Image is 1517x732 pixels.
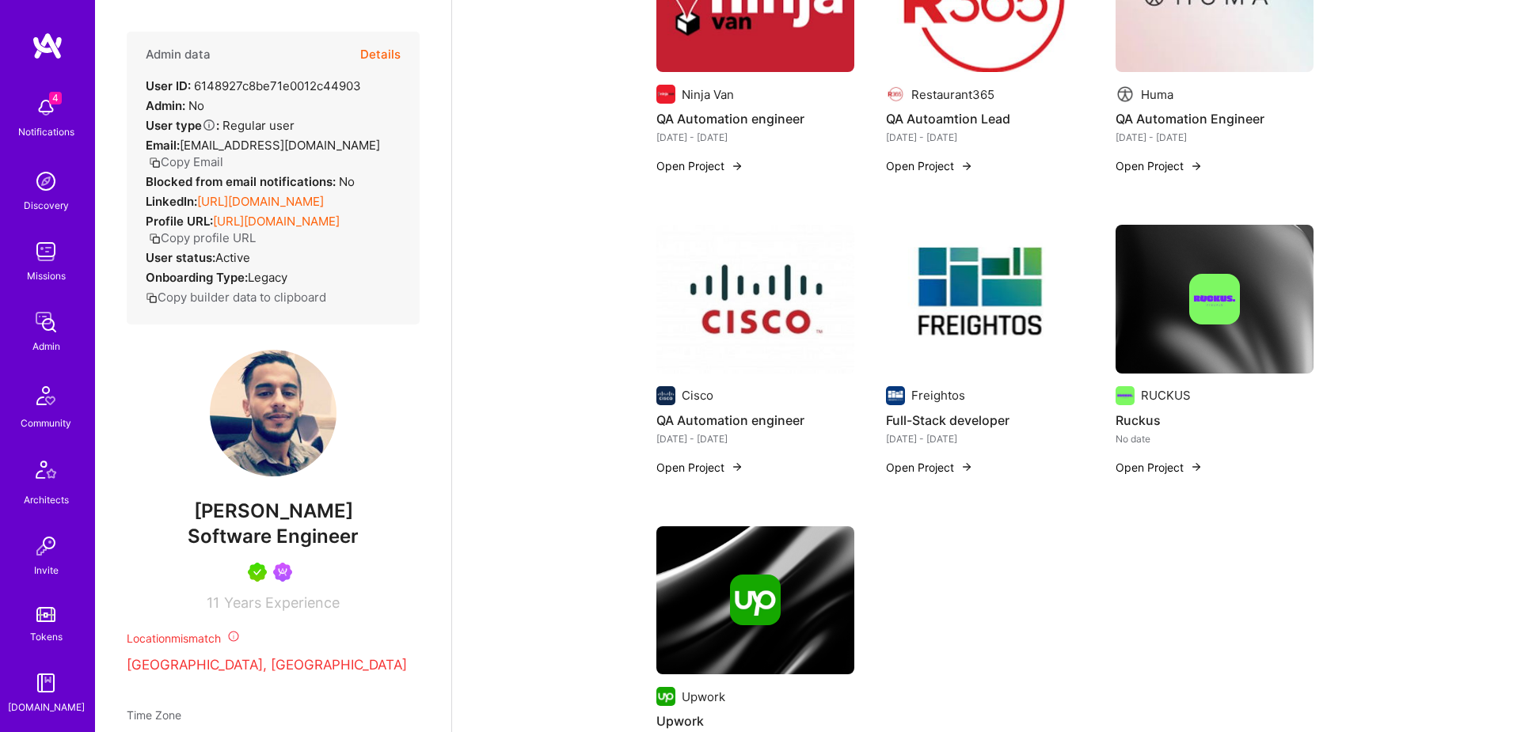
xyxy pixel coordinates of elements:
img: Company logo [886,386,905,405]
button: Open Project [656,459,743,476]
img: User Avatar [210,350,336,476]
img: Been on Mission [273,563,292,582]
img: bell [30,92,62,123]
div: No [146,97,204,114]
img: A.Teamer in Residence [248,563,267,582]
img: arrow-right [1190,160,1203,173]
div: Location mismatch [127,630,420,647]
img: admin teamwork [30,306,62,338]
strong: Profile URL: [146,214,213,229]
button: Open Project [656,157,743,174]
img: discovery [30,165,62,197]
h4: QA Autoamtion Lead [886,108,1084,129]
div: Invite [34,562,59,578]
div: Restaurant365 [911,86,994,103]
i: icon Copy [149,233,161,245]
h4: Full-Stack developer [886,410,1084,430]
div: [DATE] - [DATE] [886,129,1084,146]
div: Tokens [30,628,63,645]
img: Full-Stack developer [886,225,1084,374]
strong: Blocked from email notifications: [146,174,339,189]
img: Company logo [1189,274,1240,324]
img: Company logo [730,575,781,625]
h4: Ruckus [1116,410,1314,430]
strong: User type : [146,118,219,133]
img: Architects [27,453,65,491]
img: Company logo [656,386,675,405]
img: Company logo [656,85,675,104]
img: arrow-right [731,160,743,173]
strong: User status: [146,250,215,265]
span: [EMAIL_ADDRESS][DOMAIN_NAME] [180,138,380,153]
div: Notifications [18,123,74,140]
div: [DATE] - [DATE] [656,129,854,146]
div: [DATE] - [DATE] [1116,129,1314,146]
button: Details [360,32,401,78]
img: Company logo [1116,85,1135,104]
span: Time Zone [127,708,181,722]
button: Open Project [886,157,973,174]
img: arrow-right [1190,461,1203,473]
button: Open Project [886,459,973,476]
span: 11 [207,594,219,611]
div: RUCKUS [1141,387,1191,404]
span: Software Engineer [188,525,359,548]
div: 6148927c8be71e0012c44903 [146,78,361,94]
img: cover [1116,225,1314,374]
div: Ninja Van [682,86,734,103]
span: 4 [49,92,62,104]
span: [PERSON_NAME] [127,499,420,523]
h4: QA Automation engineer [656,410,854,430]
strong: Onboarding Type: [146,270,248,285]
span: Years Experience [224,594,340,611]
div: [DATE] - [DATE] [656,430,854,447]
strong: Admin: [146,98,185,113]
div: [DOMAIN_NAME] [8,699,85,715]
div: Architects [24,491,69,508]
strong: LinkedIn: [146,194,197,209]
div: Discovery [24,197,69,214]
img: Company logo [656,687,675,706]
button: Open Project [1116,157,1203,174]
img: Company logo [1116,386,1135,405]
h4: QA Automation Engineer [1116,108,1314,129]
img: tokens [36,607,55,622]
a: [URL][DOMAIN_NAME] [213,214,340,229]
img: Company logo [886,85,905,104]
img: arrow-right [960,160,973,173]
strong: User ID: [146,78,191,93]
i: Help [202,118,216,132]
img: arrow-right [731,461,743,473]
div: Admin [32,338,60,355]
img: Invite [30,530,62,562]
button: Copy builder data to clipboard [146,289,326,305]
img: QA Automation engineer [656,225,854,374]
div: [DATE] - [DATE] [886,430,1084,447]
img: guide book [30,667,62,699]
a: [URL][DOMAIN_NAME] [197,194,324,209]
img: cover [656,526,854,675]
p: [GEOGRAPHIC_DATA], [GEOGRAPHIC_DATA] [127,656,420,675]
div: No date [1116,430,1314,447]
div: Cisco [682,387,713,404]
h4: Upwork [656,711,854,731]
h4: QA Automation engineer [656,108,854,129]
button: Copy profile URL [149,229,256,246]
div: Upwork [682,688,725,705]
i: icon Copy [146,292,158,304]
span: legacy [248,270,287,285]
img: logo [32,32,63,60]
span: Active [215,250,250,265]
img: teamwork [30,236,62,267]
button: Copy Email [149,154,223,170]
div: Regular user [146,117,295,134]
div: Freightos [911,387,965,404]
div: No [146,173,355,190]
div: Missions [27,267,66,284]
div: Huma [1141,86,1173,103]
div: Community [21,415,71,431]
i: icon Copy [149,157,161,169]
h4: Admin data [146,47,211,62]
img: Community [27,377,65,415]
strong: Email: [146,138,180,153]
